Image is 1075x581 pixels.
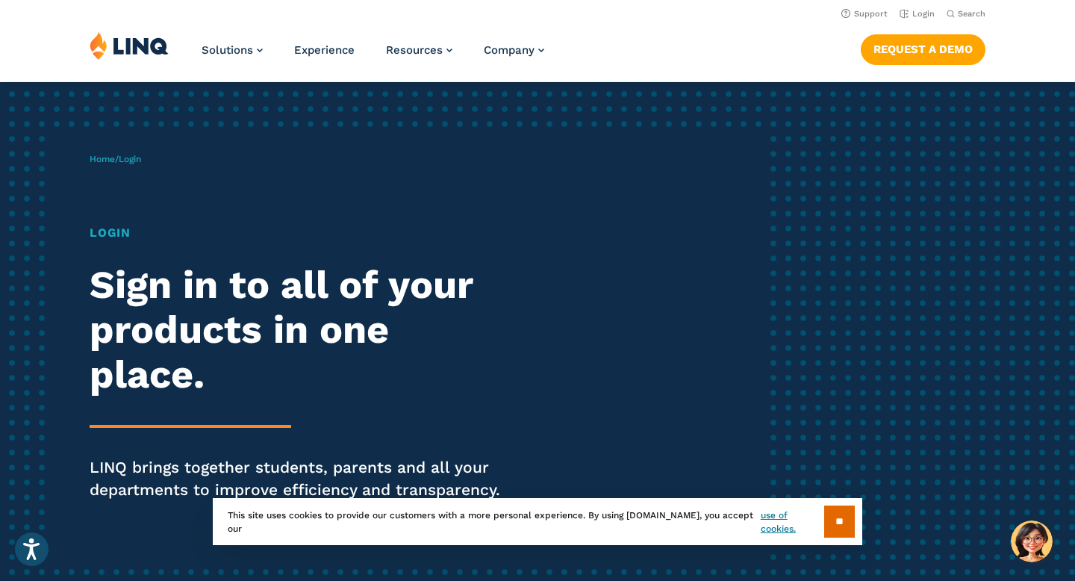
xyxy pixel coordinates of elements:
[202,43,263,57] a: Solutions
[90,224,504,242] h1: Login
[90,154,115,164] a: Home
[202,31,544,81] nav: Primary Navigation
[202,43,253,57] span: Solutions
[900,9,935,19] a: Login
[484,43,544,57] a: Company
[119,154,141,164] span: Login
[484,43,535,57] span: Company
[1011,521,1053,562] button: Hello, have a question? Let’s chat.
[947,8,985,19] button: Open Search Bar
[213,498,862,545] div: This site uses cookies to provide our customers with a more personal experience. By using [DOMAIN...
[90,263,504,397] h2: Sign in to all of your products in one place.
[90,154,141,164] span: /
[90,31,169,60] img: LINQ | K‑12 Software
[386,43,443,57] span: Resources
[386,43,452,57] a: Resources
[861,31,985,64] nav: Button Navigation
[294,43,355,57] a: Experience
[90,456,504,501] p: LINQ brings together students, parents and all your departments to improve efficiency and transpa...
[861,34,985,64] a: Request a Demo
[761,509,824,535] a: use of cookies.
[841,9,888,19] a: Support
[958,9,985,19] span: Search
